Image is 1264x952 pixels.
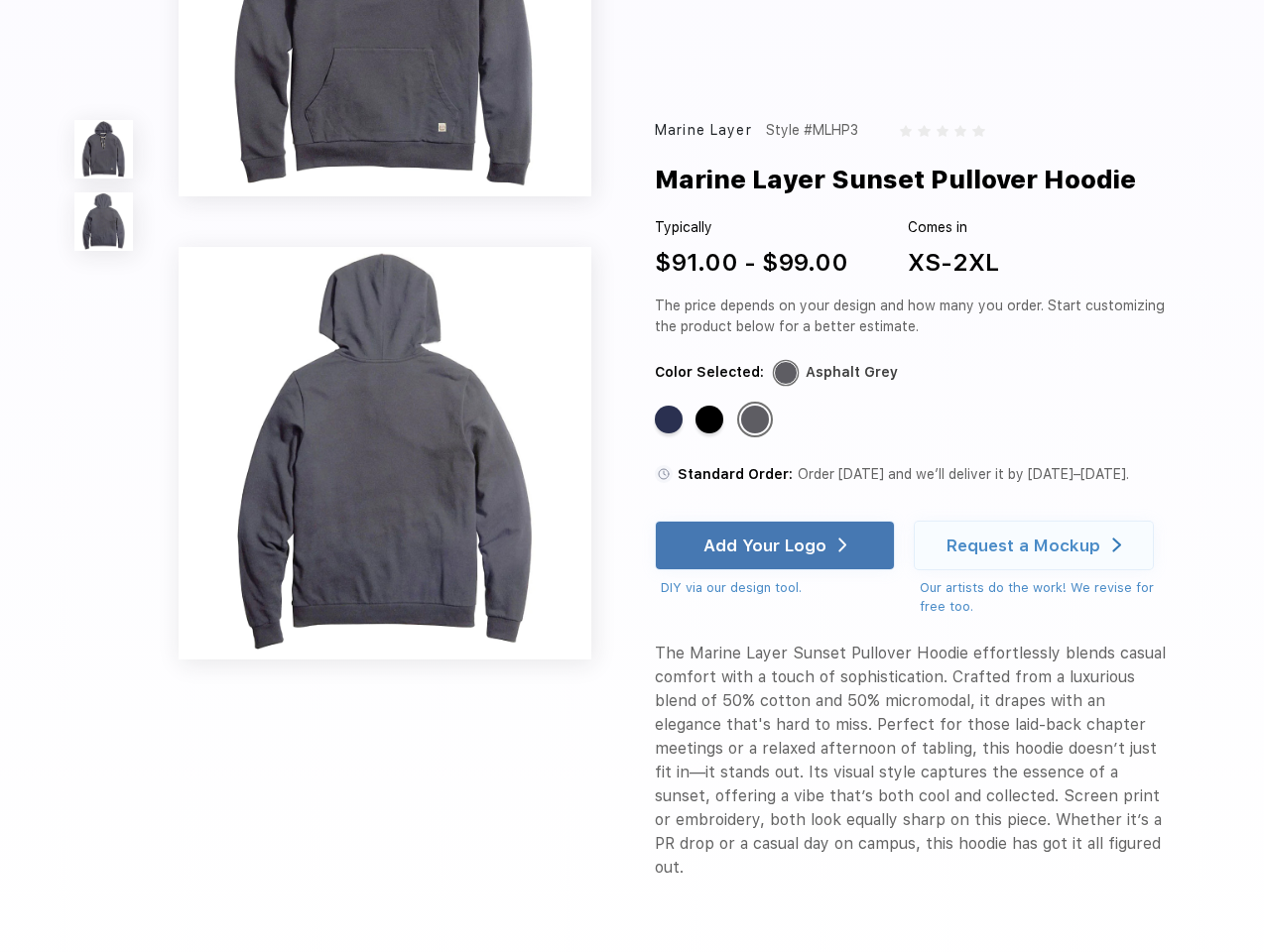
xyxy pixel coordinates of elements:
div: True Navy [655,406,683,433]
div: Our artists do the work! We revise for free too. [920,578,1173,617]
div: Color Selected: [655,362,764,383]
img: func=resize&h=100 [74,192,133,251]
div: Asphalt Grey [806,362,898,383]
div: DIY via our design tool. [661,578,895,598]
img: func=resize&h=100 [74,120,133,178]
div: Black [695,406,723,433]
div: Marine Layer Sunset Pullover Hoodie [655,161,1136,198]
img: func=resize&h=640 [179,247,591,659]
span: Order [DATE] and we’ll deliver it by [DATE]–[DATE]. [798,466,1129,482]
div: Marine Layer [655,120,752,141]
div: Typically [655,217,848,238]
img: gray_star.svg [918,125,930,137]
div: $91.00 - $99.00 [655,245,848,281]
div: Style #MLHP3 [766,120,858,141]
div: The Marine Layer Sunset Pullover Hoodie effortlessly blends casual comfort with a touch of sophis... [655,642,1173,880]
div: Comes in [908,217,999,238]
img: white arrow [1112,537,1121,552]
img: standard order [655,465,673,483]
img: gray_star.svg [937,125,948,137]
div: Asphalt Grey [741,406,769,433]
div: The price depends on your design and how many you order. Start customizing the product below for ... [655,296,1173,337]
div: Request a Mockup [947,535,1100,555]
div: XS-2XL [908,245,999,281]
img: white arrow [838,537,847,552]
img: gray_star.svg [900,125,912,137]
span: Standard Order: [678,466,793,482]
img: gray_star.svg [954,125,966,137]
img: gray_star.svg [972,125,984,137]
div: Add Your Logo [703,535,826,555]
